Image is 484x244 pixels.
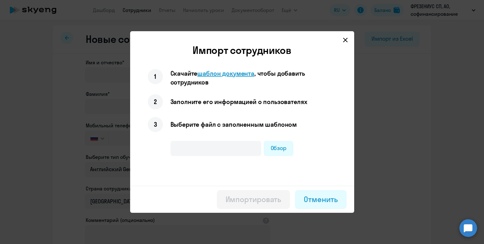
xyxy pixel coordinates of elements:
span: Скачайте [170,69,198,77]
div: 3 [148,117,163,132]
span: , чтобы добавить сотрудников [170,69,305,86]
div: 2 [148,94,163,109]
button: Отменить [295,190,346,209]
div: 1 [148,69,163,84]
p: Выберите файл с заполненным шаблоном [170,120,297,129]
div: Импортировать [226,194,281,204]
span: шаблон документа [197,69,254,77]
h2: Импорт сотрудников [135,44,349,56]
label: Обзор [264,141,294,156]
div: Отменить [304,194,337,204]
p: Заполните его информацией о пользователях [170,97,307,106]
button: Импортировать [217,190,290,209]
